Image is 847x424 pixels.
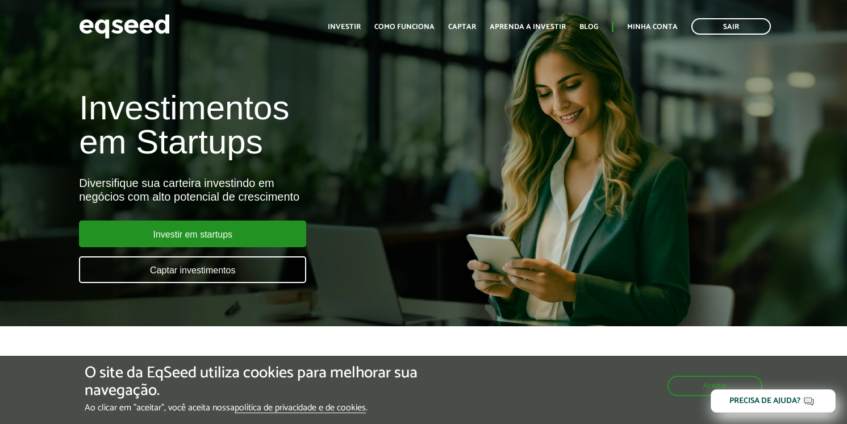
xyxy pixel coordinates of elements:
[79,256,306,283] a: Captar investimentos
[328,23,361,31] a: Investir
[79,176,486,203] div: Diversifique sua carteira investindo em negócios com alto potencial de crescimento
[691,18,771,35] a: Sair
[85,402,491,413] p: Ao clicar em "aceitar", você aceita nossa .
[374,23,435,31] a: Como funciona
[667,376,762,396] button: Aceitar
[627,23,678,31] a: Minha conta
[490,23,566,31] a: Aprenda a investir
[79,91,486,159] h1: Investimentos em Startups
[85,364,491,400] h5: O site da EqSeed utiliza cookies para melhorar sua navegação.
[79,11,170,41] img: EqSeed
[579,23,598,31] a: Blog
[235,404,366,413] a: política de privacidade e de cookies
[79,221,306,247] a: Investir em startups
[448,23,476,31] a: Captar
